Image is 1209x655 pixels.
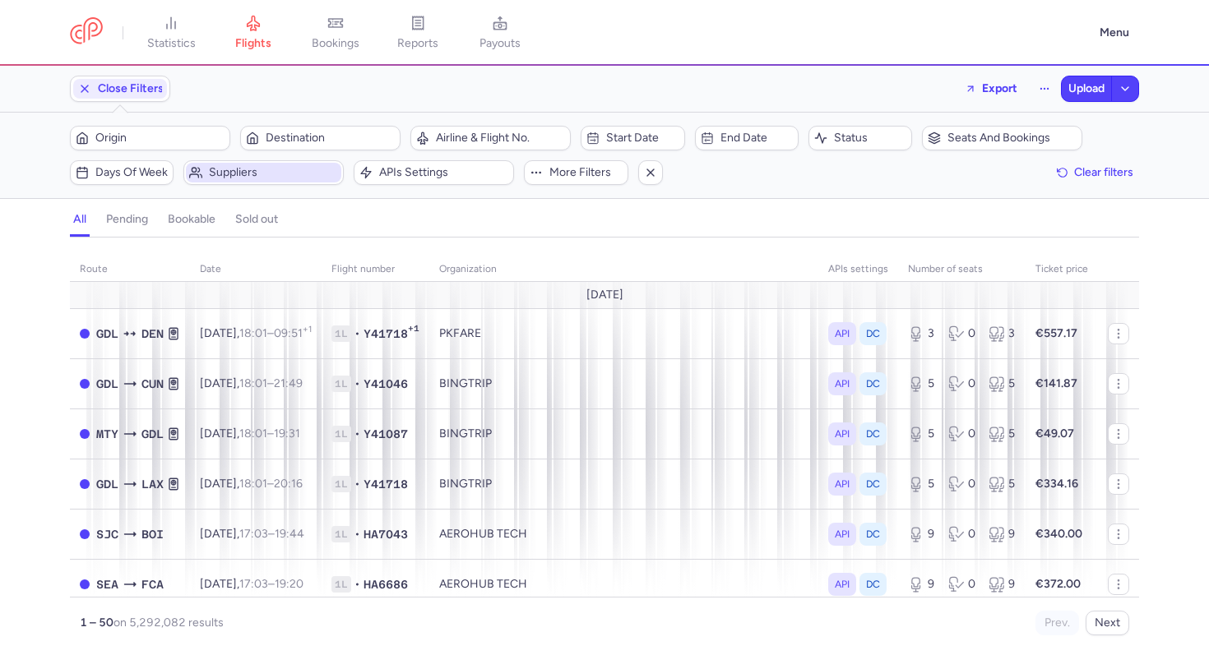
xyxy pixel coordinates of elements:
[113,616,224,630] span: on 5,292,082 results
[354,160,514,185] button: APIs settings
[364,376,408,392] span: Y41046
[408,323,419,339] span: +1
[989,576,1016,593] div: 9
[835,325,850,342] span: API
[96,525,118,543] span: SJC
[354,426,360,442] span: •
[96,575,118,593] span: SEA
[239,527,268,541] time: 17:03
[1035,527,1082,541] strong: €340.00
[239,477,267,491] time: 18:01
[147,36,196,51] span: statistics
[141,375,164,393] span: CUN
[239,527,304,541] span: –
[239,376,303,390] span: –
[141,525,164,543] span: BOI
[695,126,799,150] button: End date
[168,212,215,227] h4: bookable
[274,326,312,340] time: 09:51
[70,126,230,150] button: Origin
[989,325,1016,342] div: 3
[479,36,521,51] span: payouts
[989,526,1016,542] div: 9
[239,326,267,340] time: 18:01
[95,131,225,145] span: Origin
[1035,326,1077,340] strong: €557.17
[364,576,408,593] span: HA6686
[96,325,118,343] span: GDL
[96,375,118,393] span: GDL
[275,527,304,541] time: 19:44
[183,160,344,185] button: Suppliers
[1086,611,1129,635] button: Next
[354,376,360,392] span: •
[331,426,351,442] span: 1L
[200,477,303,491] span: [DATE],
[948,426,975,442] div: 0
[303,324,312,334] sup: +1
[835,526,850,542] span: API
[835,376,850,392] span: API
[331,526,351,542] span: 1L
[436,131,565,145] span: Airline & Flight No.
[212,15,294,51] a: flights
[948,576,975,593] div: 0
[429,459,818,509] td: BINGTRIP
[106,212,148,227] h4: pending
[835,476,850,492] span: API
[70,17,103,48] a: CitizenPlane red outlined logo
[312,36,359,51] span: bookings
[71,76,169,101] button: Close Filters
[354,325,360,342] span: •
[235,212,278,227] h4: sold out
[364,526,408,542] span: HA7043
[364,426,408,442] span: Y41087
[130,15,212,51] a: statistics
[141,425,164,443] span: GDL
[834,131,906,145] span: Status
[429,308,818,358] td: PKFARE
[524,160,628,185] button: More filters
[989,426,1016,442] div: 5
[1051,160,1139,185] button: Clear filters
[190,257,322,282] th: date
[908,325,935,342] div: 3
[947,131,1077,145] span: Seats and bookings
[818,257,898,282] th: APIs settings
[200,427,300,441] span: [DATE],
[1035,577,1081,591] strong: €372.00
[459,15,541,51] a: payouts
[866,376,880,392] span: DC
[95,166,168,179] span: Days of week
[200,577,303,591] span: [DATE],
[1026,257,1098,282] th: Ticket price
[1068,82,1105,95] span: Upload
[1035,477,1078,491] strong: €334.16
[948,325,975,342] div: 0
[200,376,303,390] span: [DATE],
[866,426,880,442] span: DC
[331,325,351,342] span: 1L
[294,15,377,51] a: bookings
[397,36,438,51] span: reports
[141,475,164,493] span: LAX
[73,212,86,227] h4: all
[98,82,164,95] span: Close Filters
[1090,17,1139,48] button: Menu
[1062,76,1111,101] button: Upload
[141,575,164,593] span: FCA
[989,476,1016,492] div: 5
[200,326,312,340] span: [DATE],
[908,576,935,593] div: 9
[239,427,267,441] time: 18:01
[354,526,360,542] span: •
[1074,166,1133,178] span: Clear filters
[982,82,1017,95] span: Export
[429,559,818,609] td: AEROHUB TECH
[239,427,300,441] span: –
[922,126,1082,150] button: Seats and bookings
[908,426,935,442] div: 5
[989,376,1016,392] div: 5
[239,577,268,591] time: 17:03
[239,326,312,340] span: –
